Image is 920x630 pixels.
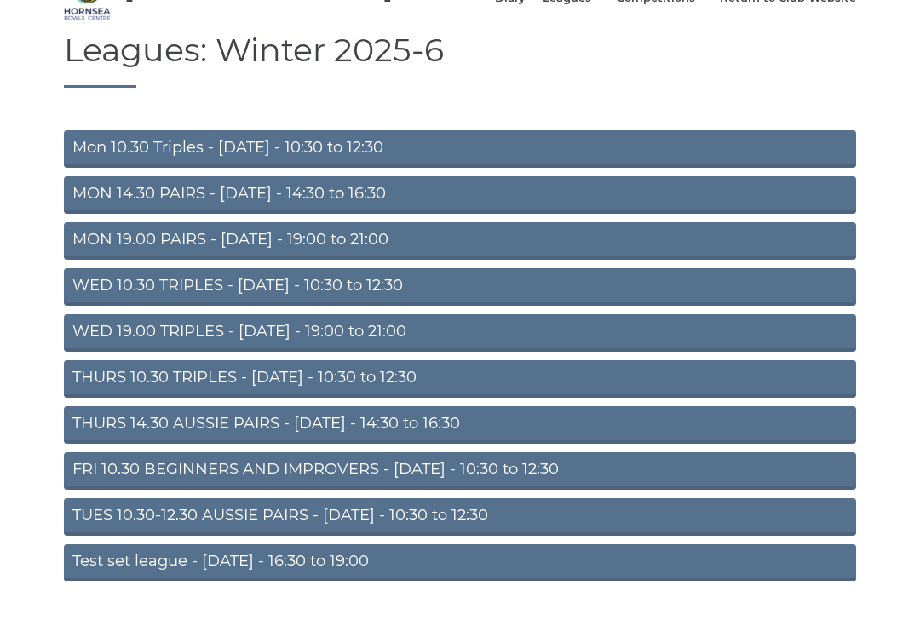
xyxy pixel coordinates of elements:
[64,315,856,352] a: WED 19.00 TRIPLES - [DATE] - 19:00 to 21:00
[64,545,856,582] a: Test set league - [DATE] - 16:30 to 19:00
[64,407,856,444] a: THURS 14.30 AUSSIE PAIRS - [DATE] - 14:30 to 16:30
[64,223,856,261] a: MON 19.00 PAIRS - [DATE] - 19:00 to 21:00
[64,269,856,306] a: WED 10.30 TRIPLES - [DATE] - 10:30 to 12:30
[64,453,856,490] a: FRI 10.30 BEGINNERS AND IMPROVERS - [DATE] - 10:30 to 12:30
[64,131,856,169] a: Mon 10.30 Triples - [DATE] - 10:30 to 12:30
[64,33,856,89] h1: Leagues: Winter 2025-6
[64,177,856,215] a: MON 14.30 PAIRS - [DATE] - 14:30 to 16:30
[64,361,856,398] a: THURS 10.30 TRIPLES - [DATE] - 10:30 to 12:30
[64,499,856,536] a: TUES 10.30-12.30 AUSSIE PAIRS - [DATE] - 10:30 to 12:30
